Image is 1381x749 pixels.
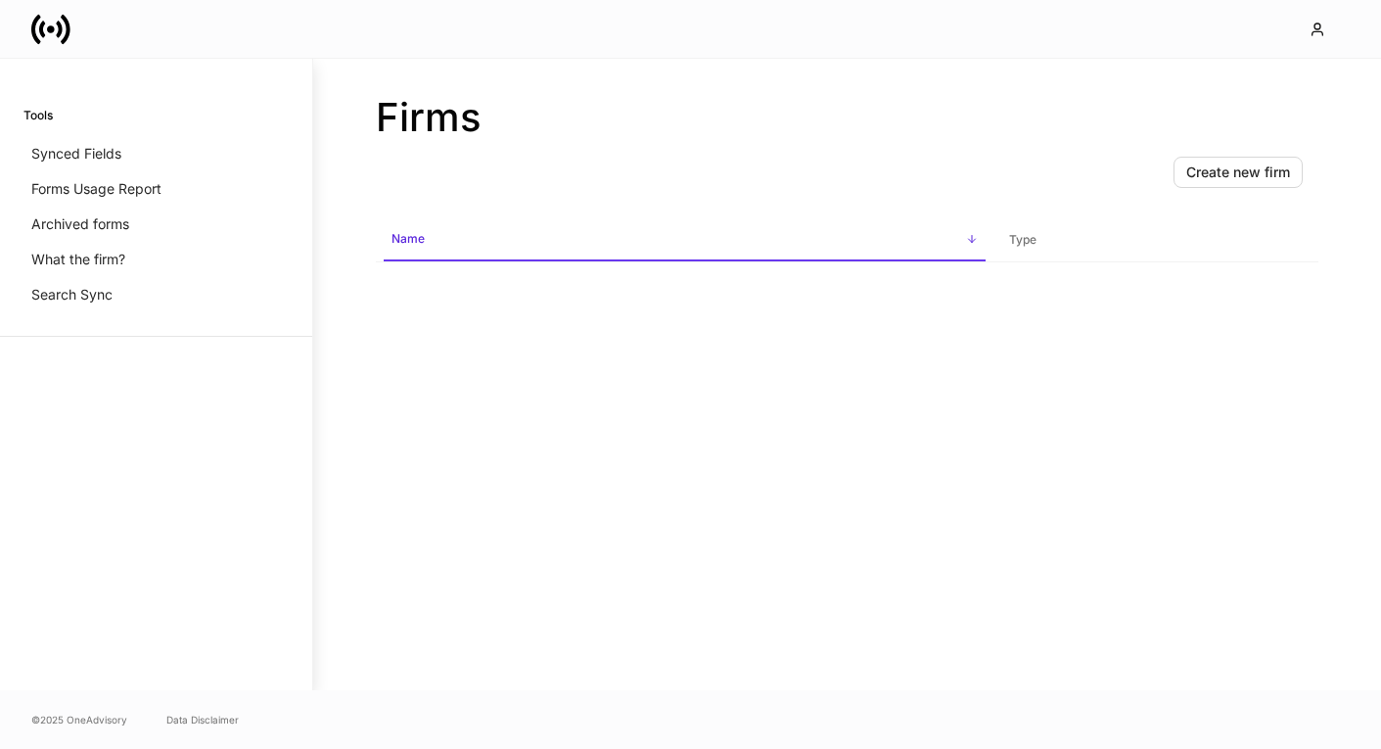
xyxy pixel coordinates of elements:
h6: Tools [23,106,53,124]
button: Create new firm [1174,157,1303,188]
h6: Type [1009,230,1036,249]
p: Synced Fields [31,144,121,164]
p: Forms Usage Report [31,179,161,199]
a: Synced Fields [23,136,289,171]
span: Name [384,219,986,261]
p: Search Sync [31,285,113,304]
p: Archived forms [31,214,129,234]
span: © 2025 OneAdvisory [31,712,127,727]
a: Search Sync [23,277,289,312]
a: Forms Usage Report [23,171,289,207]
h6: Name [391,229,425,248]
span: Type [1001,220,1311,260]
p: What the firm? [31,250,125,269]
a: Data Disclaimer [166,712,239,727]
h2: Firms [376,94,1318,141]
div: Create new firm [1186,165,1290,179]
a: What the firm? [23,242,289,277]
a: Archived forms [23,207,289,242]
